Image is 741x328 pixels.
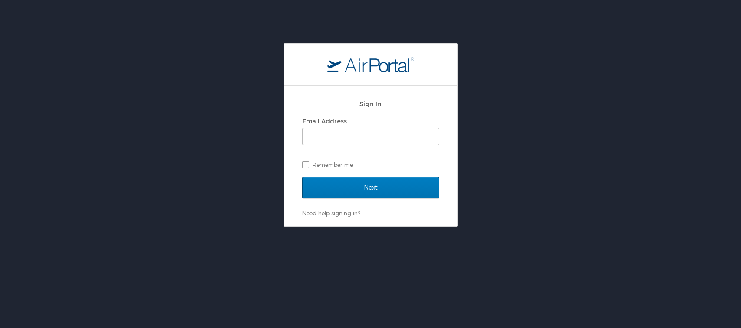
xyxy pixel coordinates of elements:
[302,158,439,171] label: Remember me
[302,177,439,198] input: Next
[302,99,439,109] h2: Sign In
[302,117,347,125] label: Email Address
[302,210,360,217] a: Need help signing in?
[327,57,414,72] img: logo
